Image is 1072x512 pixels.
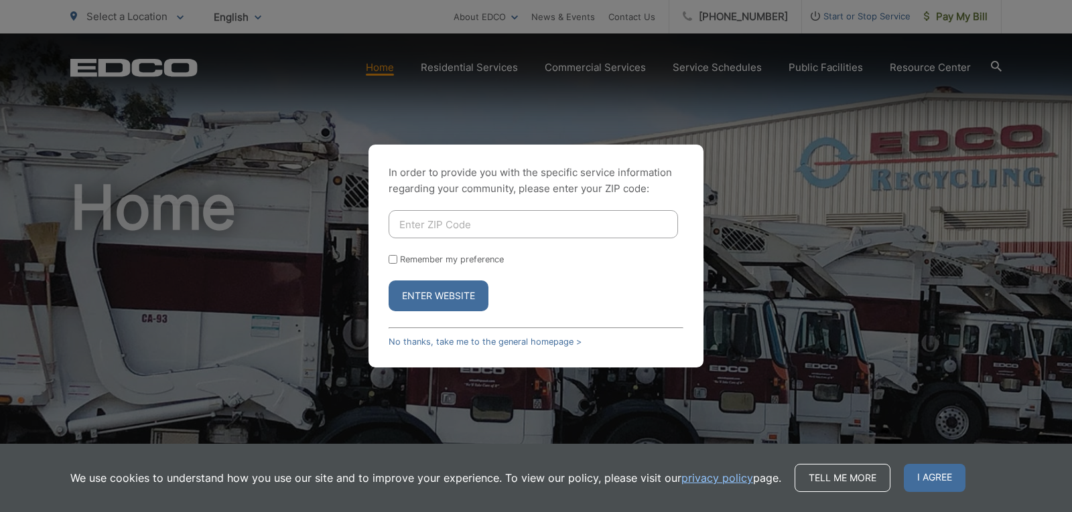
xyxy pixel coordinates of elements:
button: Enter Website [389,280,488,311]
p: In order to provide you with the specific service information regarding your community, please en... [389,165,683,197]
p: We use cookies to understand how you use our site and to improve your experience. To view our pol... [70,470,781,486]
a: privacy policy [681,470,753,486]
a: No thanks, take me to the general homepage > [389,337,582,347]
span: I agree [904,464,965,492]
a: Tell me more [795,464,890,492]
input: Enter ZIP Code [389,210,678,238]
label: Remember my preference [400,254,504,264]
